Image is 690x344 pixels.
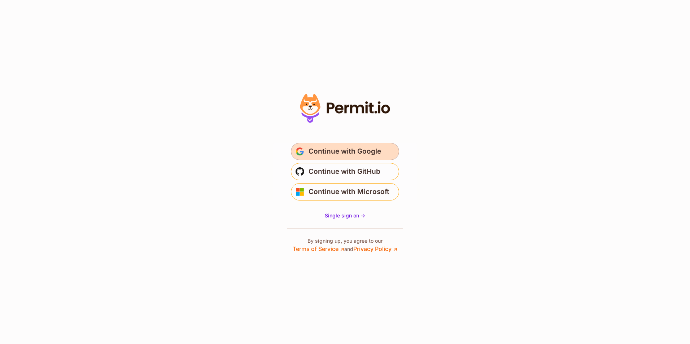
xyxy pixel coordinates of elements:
span: Continue with Microsoft [309,186,389,198]
span: Continue with GitHub [309,166,380,177]
a: Privacy Policy ↗ [353,245,397,252]
p: By signing up, you agree to our and [293,237,397,253]
button: Continue with Google [291,143,399,160]
a: Single sign on -> [325,212,365,219]
span: Single sign on -> [325,212,365,219]
a: Terms of Service ↗ [293,245,344,252]
button: Continue with Microsoft [291,183,399,200]
button: Continue with GitHub [291,163,399,180]
span: Continue with Google [309,146,381,157]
